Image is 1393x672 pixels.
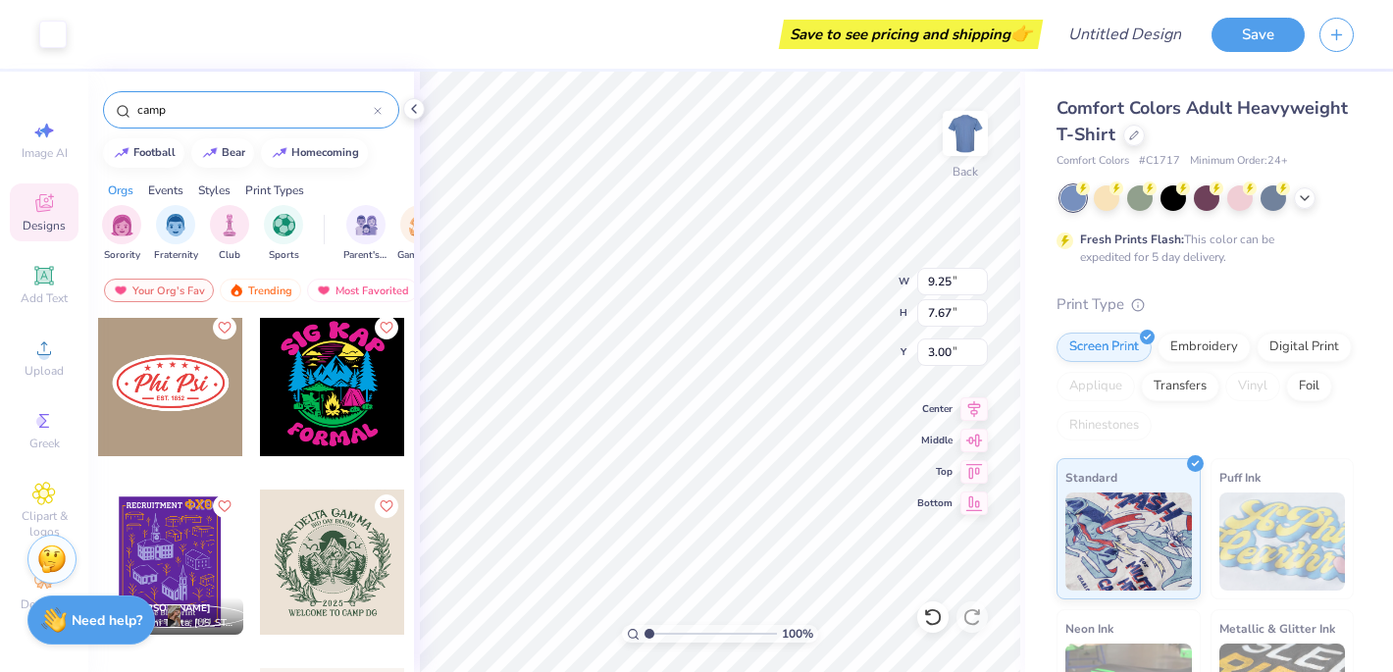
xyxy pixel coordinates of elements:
[129,616,235,631] span: Phi Chi Theta, [US_STATE][GEOGRAPHIC_DATA]
[1158,333,1251,362] div: Embroidery
[222,147,245,158] div: bear
[1065,492,1192,591] img: Standard
[198,181,231,199] div: Styles
[21,290,68,306] span: Add Text
[1057,153,1129,170] span: Comfort Colors
[1190,153,1288,170] span: Minimum Order: 24 +
[397,205,442,263] button: filter button
[213,316,236,339] button: Like
[220,279,301,302] div: Trending
[1065,467,1117,488] span: Standard
[154,248,198,263] span: Fraternity
[103,138,184,168] button: football
[165,214,186,236] img: Fraternity Image
[1219,618,1335,639] span: Metallic & Glitter Ink
[22,145,68,161] span: Image AI
[1057,96,1348,146] span: Comfort Colors Adult Heavyweight T-Shirt
[102,205,141,263] div: filter for Sorority
[264,205,303,263] div: filter for Sports
[135,100,374,120] input: Try "Alpha"
[355,214,378,236] img: Parent's Weekend Image
[108,181,133,199] div: Orgs
[213,494,236,518] button: Like
[1057,411,1152,440] div: Rhinestones
[917,496,953,510] span: Bottom
[1141,372,1219,401] div: Transfers
[1080,231,1321,266] div: This color can be expedited for 5 day delivery.
[148,181,183,199] div: Events
[154,205,198,263] div: filter for Fraternity
[154,205,198,263] button: filter button
[1219,467,1261,488] span: Puff Ink
[1080,232,1184,247] strong: Fresh Prints Flash:
[917,402,953,416] span: Center
[219,248,240,263] span: Club
[264,205,303,263] button: filter button
[946,114,985,153] img: Back
[1057,333,1152,362] div: Screen Print
[343,205,388,263] button: filter button
[210,205,249,263] button: filter button
[25,363,64,379] span: Upload
[229,284,244,297] img: trending.gif
[1065,618,1113,639] span: Neon Ink
[23,218,66,233] span: Designs
[245,181,304,199] div: Print Types
[261,138,368,168] button: homecoming
[1057,372,1135,401] div: Applique
[343,205,388,263] div: filter for Parent's Weekend
[1286,372,1332,401] div: Foil
[219,214,240,236] img: Club Image
[111,214,133,236] img: Sorority Image
[202,147,218,159] img: trend_line.gif
[1057,293,1354,316] div: Print Type
[1053,15,1197,54] input: Untitled Design
[113,284,129,297] img: most_fav.gif
[210,205,249,263] div: filter for Club
[191,138,254,168] button: bear
[917,434,953,447] span: Middle
[316,284,332,297] img: most_fav.gif
[343,248,388,263] span: Parent's Weekend
[129,601,211,615] span: [PERSON_NAME]
[375,316,398,339] button: Like
[1010,22,1032,45] span: 👉
[1139,153,1180,170] span: # C1717
[1225,372,1280,401] div: Vinyl
[273,214,295,236] img: Sports Image
[72,611,142,630] strong: Need help?
[104,248,140,263] span: Sorority
[269,248,299,263] span: Sports
[102,205,141,263] button: filter button
[21,596,68,612] span: Decorate
[272,147,287,159] img: trend_line.gif
[397,205,442,263] div: filter for Game Day
[784,20,1038,49] div: Save to see pricing and shipping
[133,147,176,158] div: football
[1257,333,1352,362] div: Digital Print
[409,214,432,236] img: Game Day Image
[917,465,953,479] span: Top
[104,279,214,302] div: Your Org's Fav
[782,625,813,643] span: 100 %
[1212,18,1305,52] button: Save
[291,147,359,158] div: homecoming
[1219,492,1346,591] img: Puff Ink
[29,436,60,451] span: Greek
[307,279,418,302] div: Most Favorited
[114,147,129,159] img: trend_line.gif
[397,248,442,263] span: Game Day
[10,508,78,540] span: Clipart & logos
[953,163,978,181] div: Back
[375,494,398,518] button: Like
